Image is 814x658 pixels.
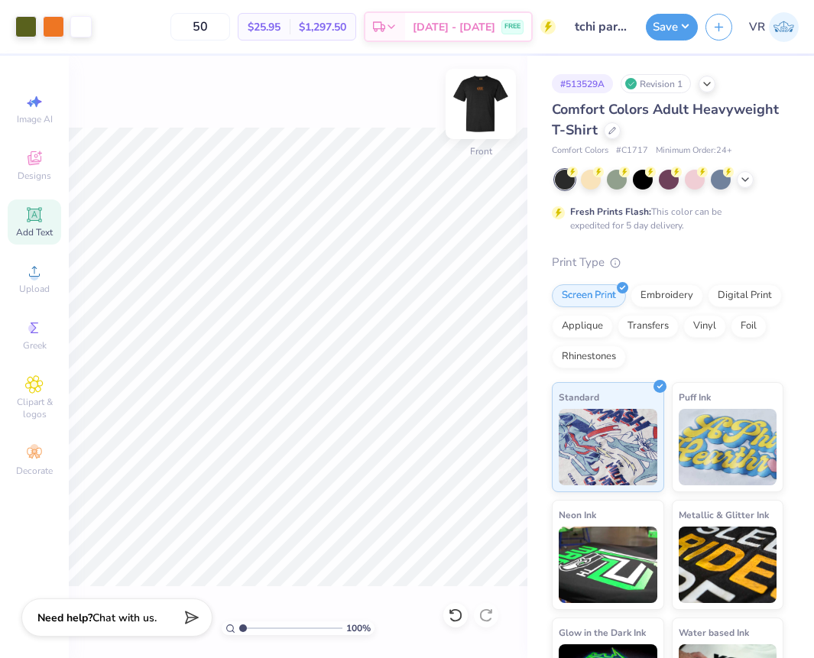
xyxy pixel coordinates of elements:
div: Foil [731,315,767,338]
span: Greek [23,339,47,352]
div: Rhinestones [552,345,626,368]
div: Embroidery [631,284,703,307]
img: Front [450,73,511,135]
img: Metallic & Glitter Ink [679,527,777,603]
div: Screen Print [552,284,626,307]
div: Applique [552,315,613,338]
span: Clipart & logos [8,396,61,420]
span: Puff Ink [679,389,711,405]
span: Comfort Colors Adult Heavyweight T-Shirt [552,100,779,139]
div: Print Type [552,254,783,271]
span: Image AI [17,113,53,125]
span: Glow in the Dark Ink [559,624,646,640]
span: Metallic & Glitter Ink [679,507,769,523]
strong: Need help? [37,611,92,625]
img: Neon Ink [559,527,657,603]
span: Neon Ink [559,507,596,523]
span: Comfort Colors [552,144,608,157]
div: Front [470,144,492,158]
span: # C1717 [616,144,648,157]
span: VR [749,18,765,36]
span: Water based Ink [679,624,749,640]
span: Add Text [16,226,53,238]
div: # 513529A [552,74,613,93]
img: Standard [559,409,657,485]
div: Revision 1 [621,74,691,93]
span: Minimum Order: 24 + [656,144,732,157]
span: 100 % [346,621,371,635]
img: Puff Ink [679,409,777,485]
button: Save [646,14,698,41]
span: Decorate [16,465,53,477]
a: VR [749,12,799,42]
div: This color can be expedited for 5 day delivery. [570,205,758,232]
span: $25.95 [248,19,281,35]
span: $1,297.50 [299,19,346,35]
strong: Fresh Prints Flash: [570,206,651,218]
div: Digital Print [708,284,782,307]
span: [DATE] - [DATE] [413,19,495,35]
input: Untitled Design [563,11,638,42]
span: Standard [559,389,599,405]
div: Vinyl [683,315,726,338]
span: Chat with us. [92,611,157,625]
span: Upload [19,283,50,295]
div: Transfers [618,315,679,338]
img: Val Rhey Lodueta [769,12,799,42]
span: FREE [504,21,521,32]
span: Designs [18,170,51,182]
input: – – [170,13,230,41]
